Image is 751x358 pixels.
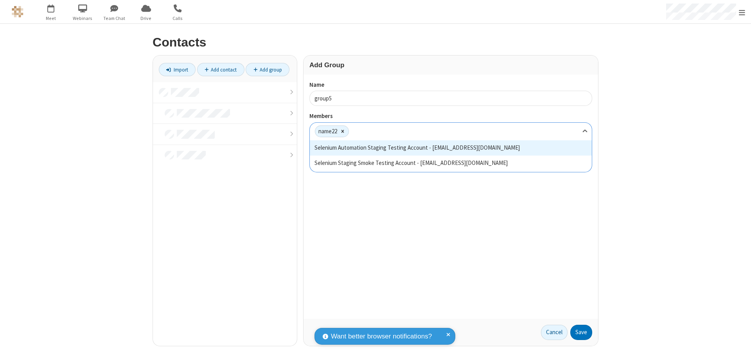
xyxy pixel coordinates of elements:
label: Name [309,81,592,89]
span: Drive [131,15,161,22]
input: Name [309,91,592,106]
span: Calls [163,15,192,22]
span: Webinars [68,15,97,22]
a: Add contact [197,63,244,76]
a: Cancel [541,325,568,340]
h2: Contacts [153,36,598,49]
a: Import [159,63,196,76]
span: Want better browser notifications? [331,331,432,342]
button: Save [570,325,592,340]
div: Selenium Staging Smoke Testing Account - [EMAIL_ADDRESS][DOMAIN_NAME] [310,156,592,171]
span: Meet [36,15,66,22]
span: Team Chat [100,15,129,22]
a: Add group [246,63,289,76]
div: Selenium Automation Staging Testing Account - [EMAIL_ADDRESS][DOMAIN_NAME] [310,140,592,156]
div: name22 [315,126,337,137]
img: QA Selenium DO NOT DELETE OR CHANGE [12,6,23,18]
h3: Add Group [309,61,592,69]
label: Members [309,112,592,121]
